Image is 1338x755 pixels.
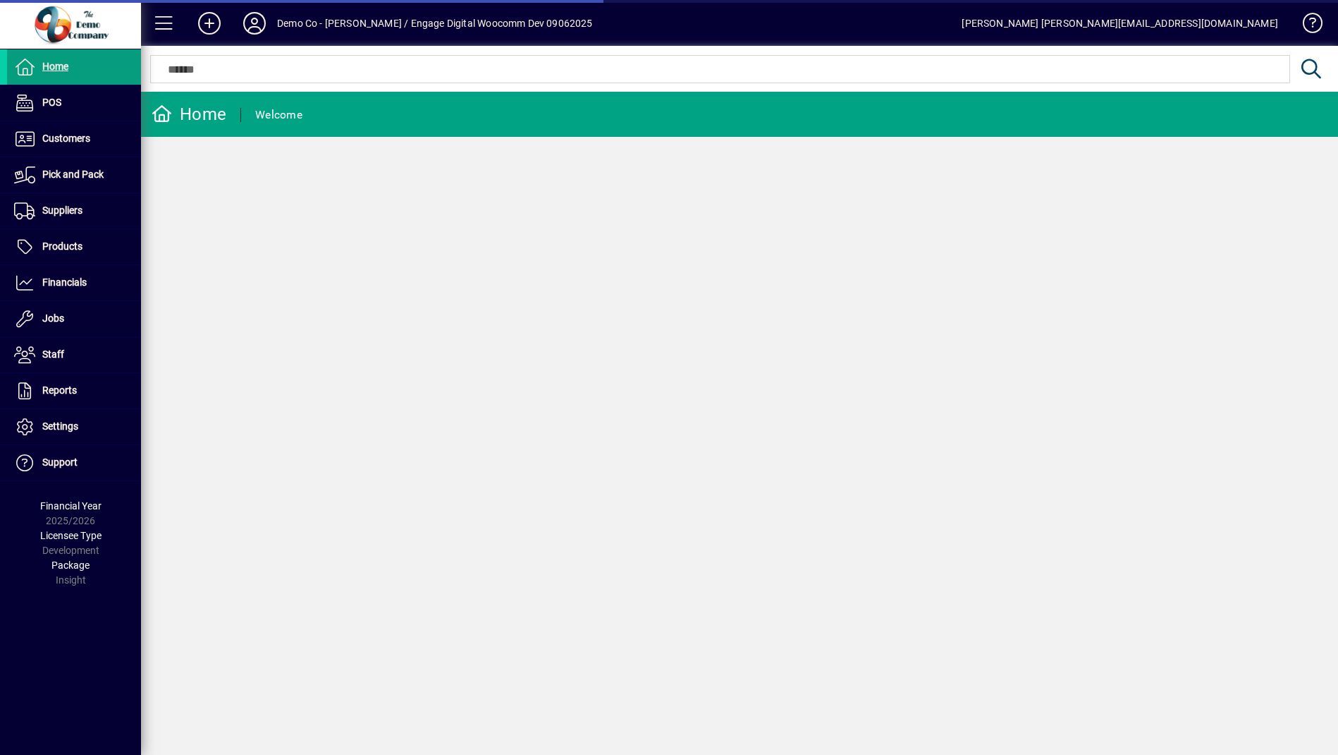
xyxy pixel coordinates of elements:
button: Profile [232,11,277,36]
div: Home [152,103,226,126]
a: Staff [7,337,141,373]
div: [PERSON_NAME] [PERSON_NAME][EMAIL_ADDRESS][DOMAIN_NAME] [962,12,1278,35]
span: Settings [42,421,78,432]
span: POS [42,97,61,108]
div: Demo Co - [PERSON_NAME] / Engage Digital Woocomm Dev 09062025 [277,12,593,35]
span: Customers [42,133,90,144]
span: Suppliers [42,205,82,216]
div: Welcome [255,104,302,126]
span: Financials [42,277,87,288]
span: Products [42,241,82,252]
a: Jobs [7,301,141,337]
a: Knowledge Base [1292,3,1320,49]
a: Settings [7,409,141,445]
button: Add [187,11,232,36]
span: Home [42,61,68,72]
span: Licensee Type [40,530,102,541]
a: Support [7,445,141,481]
a: Financials [7,265,141,301]
a: Products [7,229,141,265]
a: Reports [7,373,141,409]
span: Pick and Pack [42,169,104,180]
span: Package [51,560,90,571]
span: Staff [42,349,64,360]
span: Jobs [42,313,64,324]
span: Reports [42,385,77,396]
a: Customers [7,121,141,157]
a: POS [7,85,141,121]
span: Financial Year [40,500,102,512]
a: Suppliers [7,193,141,229]
a: Pick and Pack [7,157,141,193]
span: Support [42,457,78,468]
